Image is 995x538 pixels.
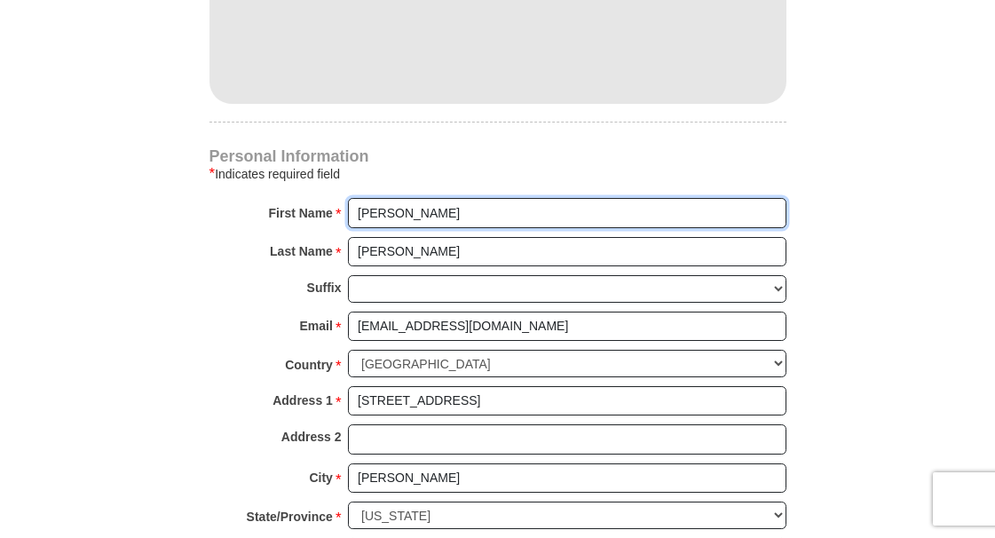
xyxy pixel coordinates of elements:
[307,275,342,300] strong: Suffix
[300,313,333,338] strong: Email
[285,352,333,377] strong: Country
[270,239,333,264] strong: Last Name
[209,163,786,185] div: Indicates required field
[247,504,333,529] strong: State/Province
[281,424,342,449] strong: Address 2
[272,388,333,413] strong: Address 1
[269,201,333,225] strong: First Name
[309,465,332,490] strong: City
[209,149,786,163] h4: Personal Information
